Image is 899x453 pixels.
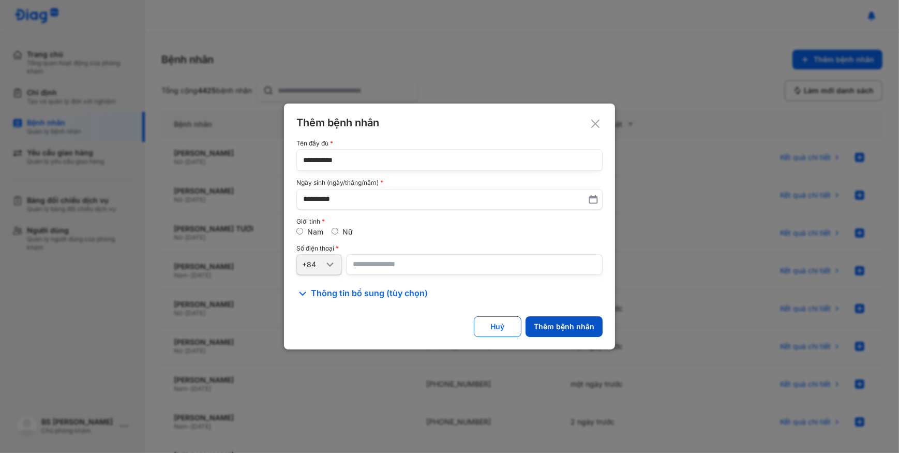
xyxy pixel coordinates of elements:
[302,260,324,269] div: +84
[296,116,603,129] div: Thêm bệnh nhân
[311,287,428,300] span: Thông tin bổ sung (tùy chọn)
[534,322,594,331] div: Thêm bệnh nhân
[296,140,603,147] div: Tên đầy đủ
[474,316,521,337] button: Huỷ
[307,227,323,236] label: Nam
[296,218,603,225] div: Giới tính
[342,227,353,236] label: Nữ
[296,179,603,186] div: Ngày sinh (ngày/tháng/năm)
[526,316,603,337] button: Thêm bệnh nhân
[296,245,603,252] div: Số điện thoại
